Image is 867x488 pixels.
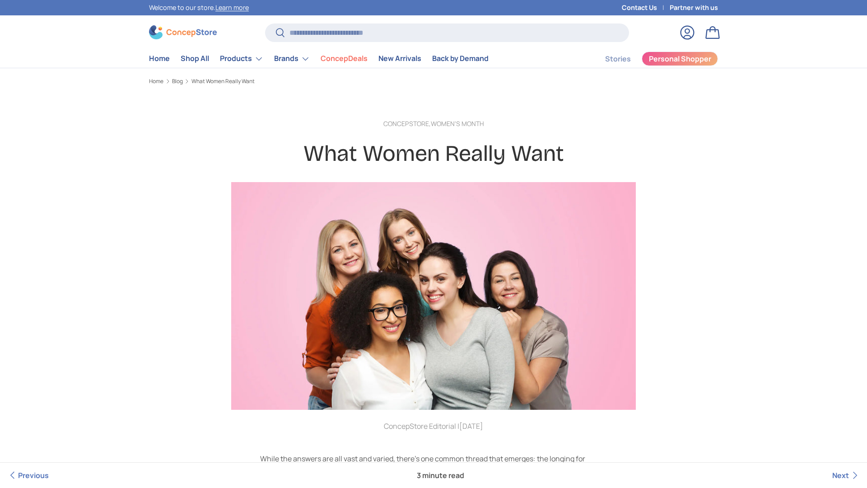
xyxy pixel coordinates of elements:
[149,50,170,67] a: Home
[18,470,49,480] span: Previous
[832,463,860,488] a: Next
[149,79,163,84] a: Home
[832,470,849,480] span: Next
[274,50,310,68] a: Brands
[149,25,217,39] img: ConcepStore
[260,421,607,432] p: ConcepStore Editorial |
[149,50,489,68] nav: Primary
[220,50,263,68] a: Products
[459,421,483,431] time: [DATE]
[260,453,607,475] p: While the answers are all vast and varied, there’s one common thread that emerges: the longing fo...
[378,50,421,67] a: New Arrivals
[649,55,711,62] span: Personal Shopper
[231,182,636,410] img: women-in-all-colors-posing-for-a-photo-concepstore-iwd2024-article
[149,77,718,85] nav: Breadcrumbs
[410,463,471,488] span: 3 minute read
[172,79,183,84] a: Blog
[215,3,249,12] a: Learn more
[321,50,368,67] a: ConcepDeals
[7,463,49,488] a: Previous
[432,50,489,67] a: Back by Demand
[260,140,607,168] h1: What Women Really Want
[622,3,670,13] a: Contact Us
[670,3,718,13] a: Partner with us
[583,50,718,68] nav: Secondary
[269,50,315,68] summary: Brands
[431,119,484,128] a: Women's Month
[642,52,718,66] a: Personal Shopper
[383,119,431,128] a: ConcepStore,
[214,50,269,68] summary: Products
[605,50,631,68] a: Stories
[181,50,209,67] a: Shop All
[149,3,249,13] p: Welcome to our store.
[191,79,255,84] a: What Women Really Want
